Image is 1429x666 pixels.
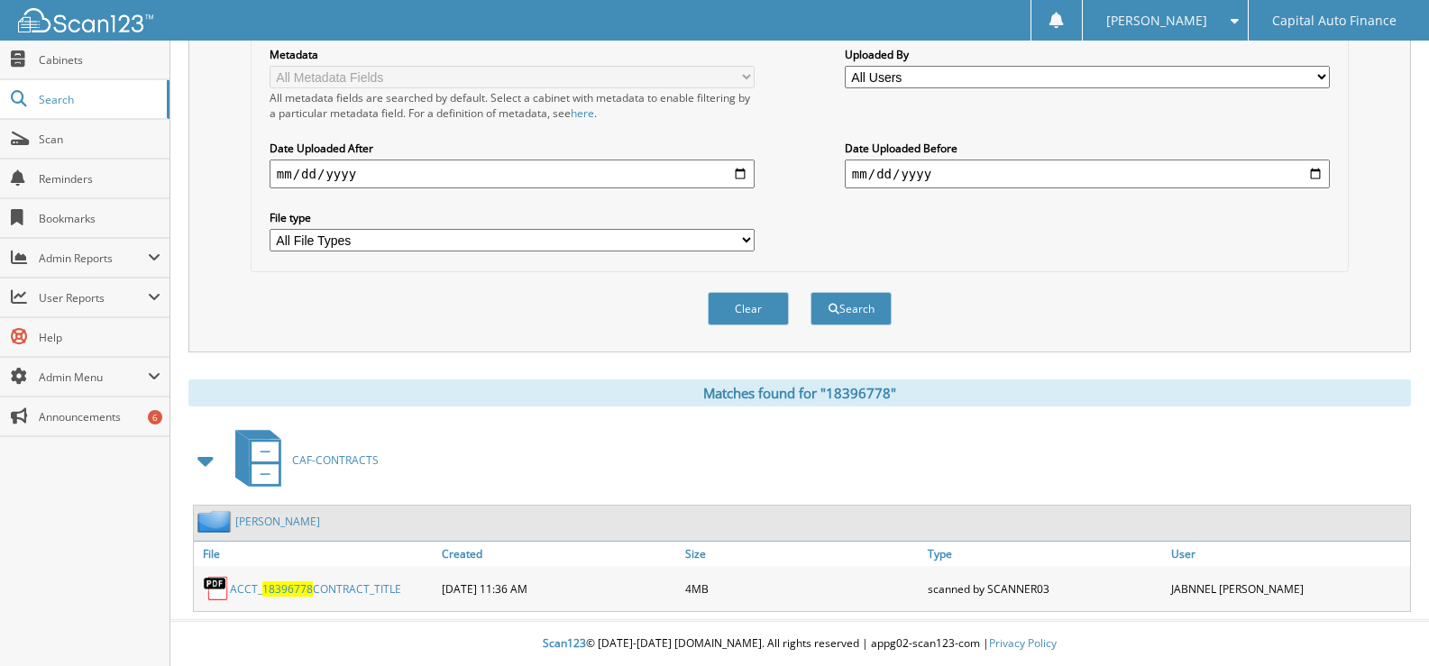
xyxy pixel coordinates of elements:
[989,635,1057,651] a: Privacy Policy
[39,52,160,68] span: Cabinets
[1167,542,1410,566] a: User
[197,510,235,533] img: folder2.png
[270,141,755,156] label: Date Uploaded After
[39,211,160,226] span: Bookmarks
[571,105,594,121] a: here
[39,290,148,306] span: User Reports
[39,171,160,187] span: Reminders
[39,132,160,147] span: Scan
[708,292,789,325] button: Clear
[681,570,924,607] div: 4MB
[923,542,1167,566] a: Type
[39,409,160,424] span: Announcements
[18,8,153,32] img: scan123-logo-white.svg
[845,160,1330,188] input: end
[148,410,162,424] div: 6
[845,47,1330,62] label: Uploaded By
[270,210,755,225] label: File type
[1272,15,1397,26] span: Capital Auto Finance
[235,514,320,529] a: [PERSON_NAME]
[292,452,379,468] span: CAF-CONTRACTS
[39,92,158,107] span: Search
[1167,570,1410,607] div: JABNNEL [PERSON_NAME]
[39,330,160,345] span: Help
[923,570,1167,607] div: scanned by SCANNER03
[437,542,681,566] a: Created
[811,292,892,325] button: Search
[681,542,924,566] a: Size
[224,424,379,496] a: CAF-CONTRACTS
[39,251,148,266] span: Admin Reports
[437,570,681,607] div: [DATE] 11:36 AM
[203,575,230,602] img: PDF.png
[230,581,401,597] a: ACCT_18396778CONTRACT_TITLE
[845,141,1330,156] label: Date Uploaded Before
[39,369,148,385] span: Admin Menu
[270,47,755,62] label: Metadata
[543,635,586,651] span: Scan123
[188,379,1411,406] div: Matches found for "18396778"
[262,581,313,597] span: 18396778
[1339,579,1429,666] iframe: Chat Widget
[194,542,437,566] a: File
[270,90,755,121] div: All metadata fields are searched by default. Select a cabinet with metadata to enable filtering b...
[270,160,755,188] input: start
[170,622,1429,666] div: © [DATE]-[DATE] [DOMAIN_NAME]. All rights reserved | appg02-scan123-com |
[1106,15,1207,26] span: [PERSON_NAME]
